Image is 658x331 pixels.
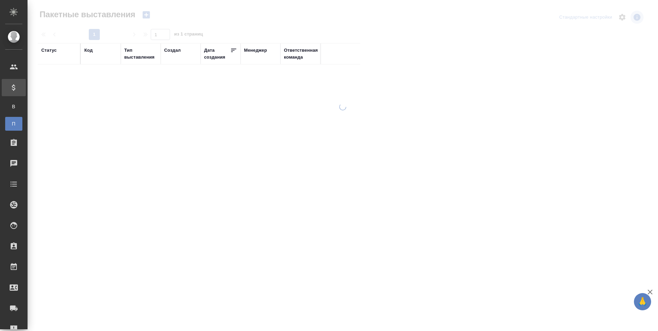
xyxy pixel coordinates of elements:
[634,293,651,310] button: 🙏
[9,103,19,110] span: В
[284,47,318,61] div: Ответственная команда
[84,47,93,54] div: Код
[9,120,19,127] span: П
[204,47,230,61] div: Дата создания
[637,294,648,309] span: 🙏
[124,47,157,61] div: Тип выставления
[244,47,267,54] div: Менеджер
[164,47,181,54] div: Создал
[41,47,57,54] div: Статус
[5,117,22,131] a: П
[5,100,22,113] a: В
